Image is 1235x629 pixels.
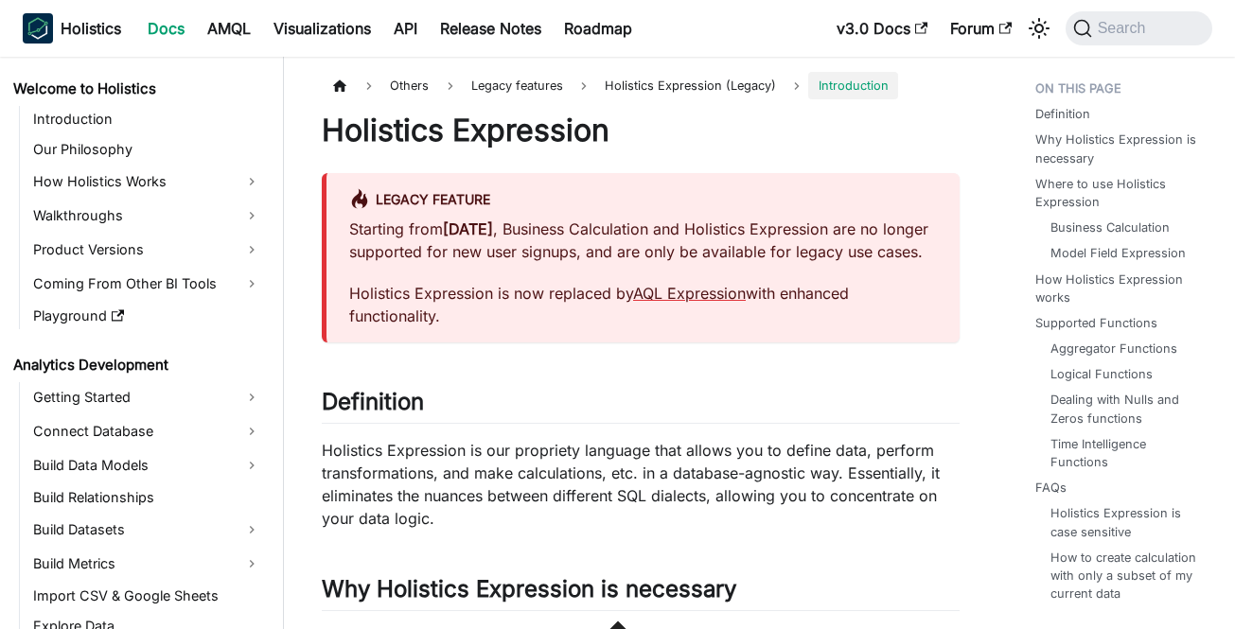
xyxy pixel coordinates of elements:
[1050,549,1197,603] a: How to create calculation with only a subset of my current data
[1035,131,1205,166] a: Why Holistics Expression is necessary
[136,13,196,44] a: Docs
[23,13,53,44] img: Holistics
[322,72,960,99] nav: Breadcrumbs
[595,72,785,99] span: Holistics Expression (Legacy)
[27,549,267,579] a: Build Metrics
[322,439,960,530] p: Holistics Expression is our propriety language that allows you to define data, perform transforma...
[322,388,960,424] h2: Definition
[1035,271,1205,306] a: How Holistics Expression works
[27,515,267,545] a: Build Datasets
[349,282,937,327] p: Holistics Expression is now replaced by with enhanced functionality.
[349,218,937,263] p: Starting from , Business Calculation and Holistics Expression are no longer supported for new use...
[27,303,267,329] a: Playground
[23,13,121,44] a: HolisticsHolisticsHolistics
[27,269,267,299] a: Coming From Other BI Tools
[1035,175,1205,211] a: Where to use Holistics Expression
[262,13,382,44] a: Visualizations
[61,17,121,40] b: Holistics
[322,575,960,611] h2: Why Holistics Expression is necessary
[322,112,960,149] h1: Holistics Expression
[1050,244,1186,262] a: Model Field Expression
[27,484,267,511] a: Build Relationships
[27,136,267,163] a: Our Philosophy
[1050,365,1153,383] a: Logical Functions
[1035,105,1090,123] a: Definition
[429,13,553,44] a: Release Notes
[1050,340,1177,358] a: Aggregator Functions
[27,106,267,132] a: Introduction
[27,382,267,412] a: Getting Started
[553,13,644,44] a: Roadmap
[1066,11,1212,45] button: Search (Command+K)
[8,76,267,102] a: Welcome to Holistics
[27,166,267,197] a: How Holistics Works
[633,284,746,303] a: AQL Expression
[27,416,267,446] a: Connect Database
[462,72,573,99] span: Legacy features
[1092,20,1157,37] span: Search
[322,72,358,99] a: Home page
[1035,314,1157,332] a: Supported Functions
[8,352,267,378] a: Analytics Development
[196,13,262,44] a: AMQL
[380,72,438,99] span: Others
[1050,504,1197,540] a: Holistics Expression is case sensitive
[443,219,493,238] strong: [DATE]
[349,188,937,213] div: Legacy Feature
[825,13,939,44] a: v3.0 Docs
[382,13,429,44] a: API
[808,72,897,99] span: Introduction
[27,201,267,231] a: Walkthroughs
[1050,435,1197,471] a: Time Intelligence Functions
[1050,218,1170,236] a: Business Calculation
[1050,391,1197,427] a: Dealing with Nulls and Zeros functions
[27,450,267,480] a: Build Data Models
[1035,479,1067,497] a: FAQs
[939,13,1023,44] a: Forum
[27,235,267,265] a: Product Versions
[1024,13,1054,44] button: Switch between dark and light mode (currently system mode)
[27,583,267,609] a: Import CSV & Google Sheets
